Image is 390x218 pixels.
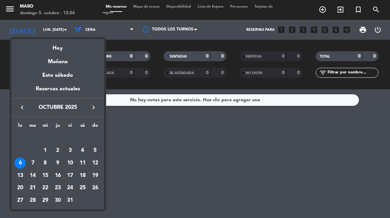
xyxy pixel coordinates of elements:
[52,145,64,157] td: 2 de octubre de 2025
[89,169,101,182] td: 19 de octubre de 2025
[14,194,27,207] td: 27 de octubre de 2025
[12,66,104,85] div: Este sábado
[52,157,63,169] div: 9
[14,157,27,169] td: 6 de octubre de 2025
[52,183,63,194] div: 23
[39,122,52,132] th: miércoles
[76,169,89,182] td: 18 de octubre de 2025
[16,103,28,112] button: keyboard_arrow_left
[40,183,51,194] div: 22
[52,145,63,156] div: 2
[76,182,89,195] td: 25 de octubre de 2025
[52,169,64,182] td: 16 de octubre de 2025
[76,157,89,169] td: 11 de octubre de 2025
[14,122,27,132] th: lunes
[40,170,51,181] div: 15
[64,183,76,194] div: 24
[64,157,76,169] td: 10 de octubre de 2025
[28,103,88,112] span: octubre 2025
[15,195,26,206] div: 27
[52,194,64,207] td: 30 de octubre de 2025
[89,182,101,195] td: 26 de octubre de 2025
[64,169,76,182] td: 17 de octubre de 2025
[90,157,101,169] div: 12
[39,194,52,207] td: 29 de octubre de 2025
[27,157,38,169] div: 7
[26,157,39,169] td: 7 de octubre de 2025
[64,195,76,206] div: 31
[88,103,99,112] button: keyboard_arrow_right
[90,170,101,181] div: 19
[39,169,52,182] td: 15 de octubre de 2025
[64,145,76,156] div: 3
[15,157,26,169] div: 6
[39,182,52,195] td: 22 de octubre de 2025
[40,157,51,169] div: 8
[14,169,27,182] td: 13 de octubre de 2025
[12,85,104,98] div: Reservas actuales
[40,145,51,156] div: 1
[77,145,88,156] div: 4
[52,122,64,132] th: jueves
[64,170,76,181] div: 17
[27,195,38,206] div: 28
[76,145,89,157] td: 4 de octubre de 2025
[77,170,88,181] div: 18
[39,157,52,169] td: 8 de octubre de 2025
[12,53,104,66] div: Mañana
[90,104,97,111] i: keyboard_arrow_right
[52,182,64,195] td: 23 de octubre de 2025
[77,157,88,169] div: 11
[90,145,101,156] div: 5
[26,169,39,182] td: 14 de octubre de 2025
[52,157,64,169] td: 9 de octubre de 2025
[27,183,38,194] div: 21
[64,194,76,207] td: 31 de octubre de 2025
[40,195,51,206] div: 29
[64,122,76,132] th: viernes
[18,104,26,111] i: keyboard_arrow_left
[89,157,101,169] td: 12 de octubre de 2025
[64,157,76,169] div: 10
[26,122,39,132] th: martes
[89,122,101,132] th: domingo
[64,182,76,195] td: 24 de octubre de 2025
[12,39,104,53] div: Hoy
[39,145,52,157] td: 1 de octubre de 2025
[76,122,89,132] th: sábado
[15,170,26,181] div: 13
[89,145,101,157] td: 5 de octubre de 2025
[27,170,38,181] div: 14
[26,194,39,207] td: 28 de octubre de 2025
[15,183,26,194] div: 20
[77,183,88,194] div: 25
[64,145,76,157] td: 3 de octubre de 2025
[90,183,101,194] div: 26
[26,182,39,195] td: 21 de octubre de 2025
[52,170,63,181] div: 16
[14,132,101,145] td: OCT.
[14,182,27,195] td: 20 de octubre de 2025
[52,195,63,206] div: 30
